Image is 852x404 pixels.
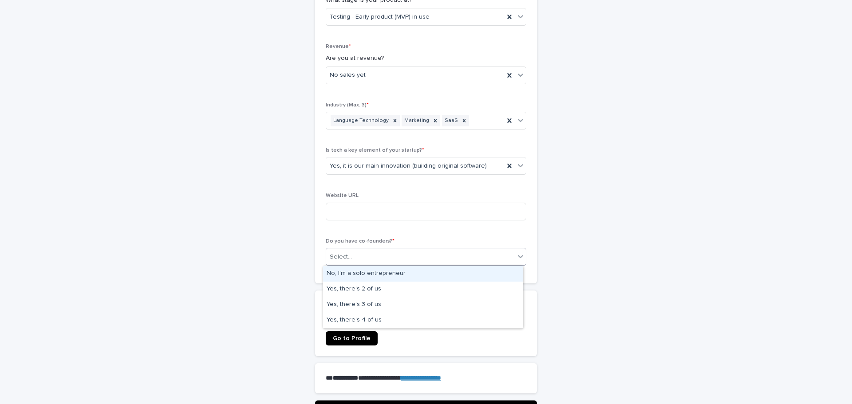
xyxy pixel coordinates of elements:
div: SaaS [442,115,459,127]
span: Do you have co-founders? [326,239,394,244]
span: Industry (Max. 3) [326,102,369,108]
span: Is tech a key element of your startup? [326,148,424,153]
p: Are you at revenue? [326,54,526,63]
a: Go to Profile [326,331,378,345]
span: Revenue [326,44,351,49]
div: Yes, there's 2 of us [323,282,523,297]
div: Yes, there's 3 of us [323,297,523,313]
div: Language Technology [331,115,390,127]
span: Go to Profile [333,335,371,341]
div: Yes, there's 4 of us [323,313,523,328]
span: Testing - Early product (MVP) in use [330,12,430,22]
span: Website URL [326,193,359,198]
span: Yes, it is our main innovation (building original software) [330,161,487,171]
span: No sales yet [330,71,366,80]
div: Select... [330,252,352,262]
div: Marketing [402,115,430,127]
div: No, I'm a solo entrepreneur [323,266,523,282]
